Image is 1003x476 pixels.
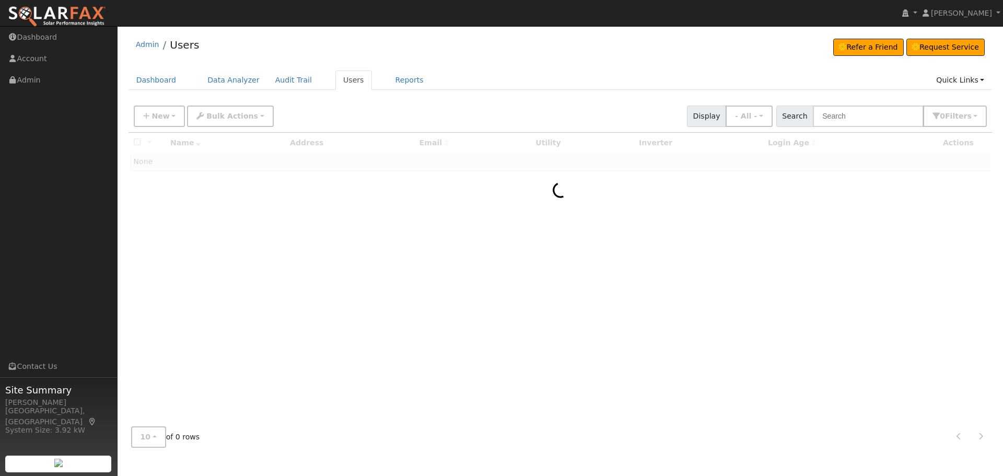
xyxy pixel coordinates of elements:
[170,39,199,51] a: Users
[5,397,112,408] div: [PERSON_NAME]
[54,459,63,467] img: retrieve
[134,106,185,127] button: New
[131,426,200,448] span: of 0 rows
[206,112,258,120] span: Bulk Actions
[388,71,431,90] a: Reports
[8,6,106,28] img: SolarFax
[776,106,813,127] span: Search
[906,39,985,56] a: Request Service
[136,40,159,49] a: Admin
[833,39,904,56] a: Refer a Friend
[151,112,169,120] span: New
[5,425,112,436] div: System Size: 3.92 kW
[687,106,726,127] span: Display
[967,112,971,120] span: s
[200,71,267,90] a: Data Analyzer
[945,112,972,120] span: Filter
[5,383,112,397] span: Site Summary
[813,106,924,127] input: Search
[187,106,273,127] button: Bulk Actions
[88,417,97,426] a: Map
[267,71,320,90] a: Audit Trail
[923,106,987,127] button: 0Filters
[335,71,372,90] a: Users
[726,106,773,127] button: - All -
[931,9,992,17] span: [PERSON_NAME]
[5,405,112,427] div: [GEOGRAPHIC_DATA], [GEOGRAPHIC_DATA]
[928,71,992,90] a: Quick Links
[141,433,151,441] span: 10
[129,71,184,90] a: Dashboard
[131,426,166,448] button: 10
